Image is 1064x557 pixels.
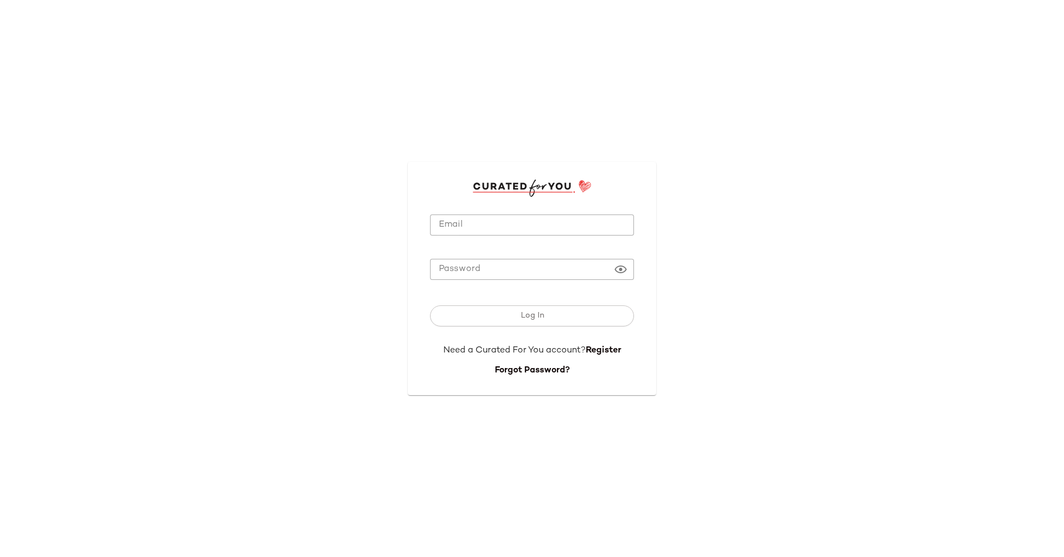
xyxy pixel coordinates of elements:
[586,346,621,355] a: Register
[495,366,570,375] a: Forgot Password?
[473,180,592,196] img: cfy_login_logo.DGdB1djN.svg
[520,311,544,320] span: Log In
[443,346,586,355] span: Need a Curated For You account?
[430,305,634,326] button: Log In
